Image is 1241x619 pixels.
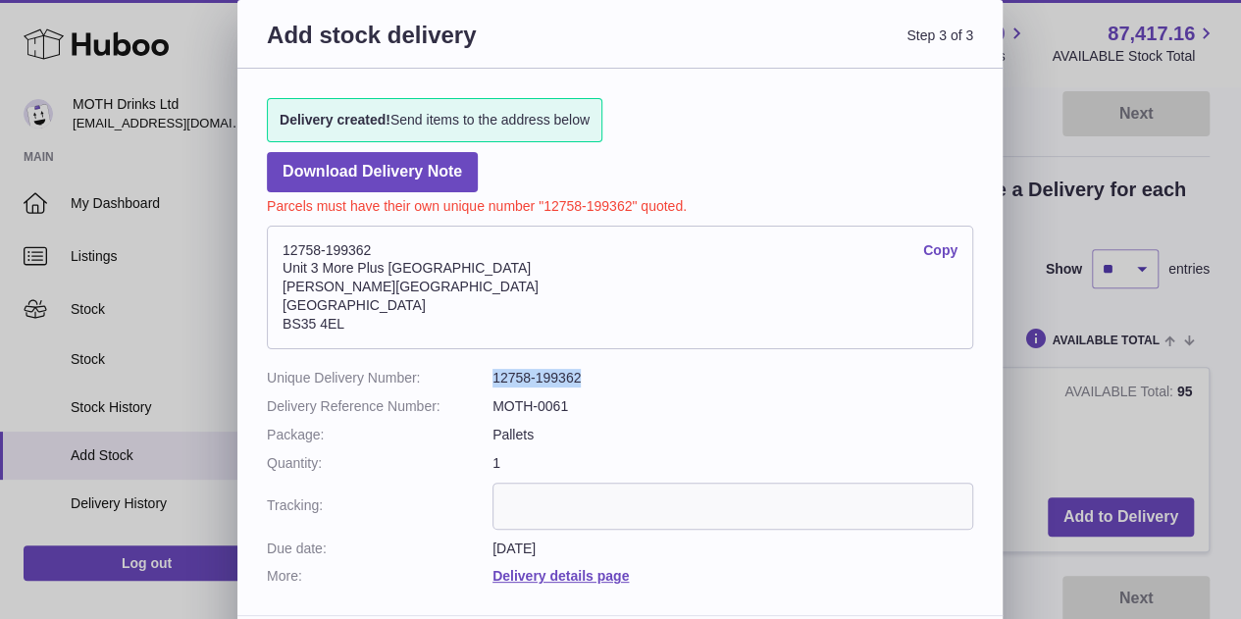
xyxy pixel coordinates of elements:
[267,540,492,558] dt: Due date:
[267,152,478,192] a: Download Delivery Note
[492,397,973,416] dd: MOTH-0061
[280,111,590,129] span: Send items to the address below
[267,454,492,473] dt: Quantity:
[267,20,620,74] h3: Add stock delivery
[267,426,492,444] dt: Package:
[267,369,492,387] dt: Unique Delivery Number:
[492,568,629,584] a: Delivery details page
[280,112,390,128] strong: Delivery created!
[620,20,973,74] span: Step 3 of 3
[267,483,492,530] dt: Tracking:
[923,241,957,260] a: Copy
[267,226,973,349] address: 12758-199362 Unit 3 More Plus [GEOGRAPHIC_DATA] [PERSON_NAME][GEOGRAPHIC_DATA] [GEOGRAPHIC_DATA] ...
[492,426,973,444] dd: Pallets
[267,397,492,416] dt: Delivery Reference Number:
[267,567,492,586] dt: More:
[492,454,973,473] dd: 1
[492,369,973,387] dd: 12758-199362
[492,540,973,558] dd: [DATE]
[267,192,973,216] p: Parcels must have their own unique number "12758-199362" quoted.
